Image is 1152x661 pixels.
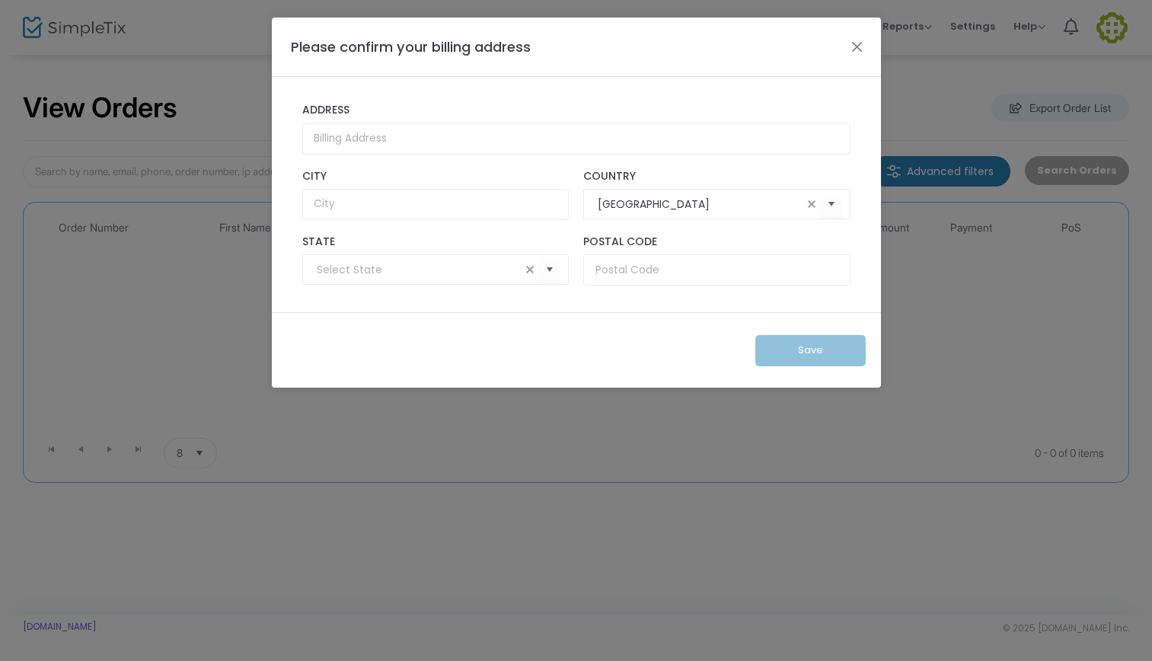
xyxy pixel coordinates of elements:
label: City [302,170,569,184]
label: Country [583,170,850,184]
label: State [302,235,569,249]
label: Postal Code [583,235,850,249]
input: Select State [317,262,521,278]
input: City [302,189,569,220]
button: Select [539,254,560,286]
button: Close [847,37,866,56]
h4: Please confirm your billing address [291,37,531,57]
input: Select Country [598,196,802,212]
input: Billing Address [302,123,850,155]
span: clear [803,195,821,213]
button: Select [821,189,842,220]
label: Address [302,104,850,117]
input: Postal Code [583,254,850,286]
span: clear [521,260,539,279]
